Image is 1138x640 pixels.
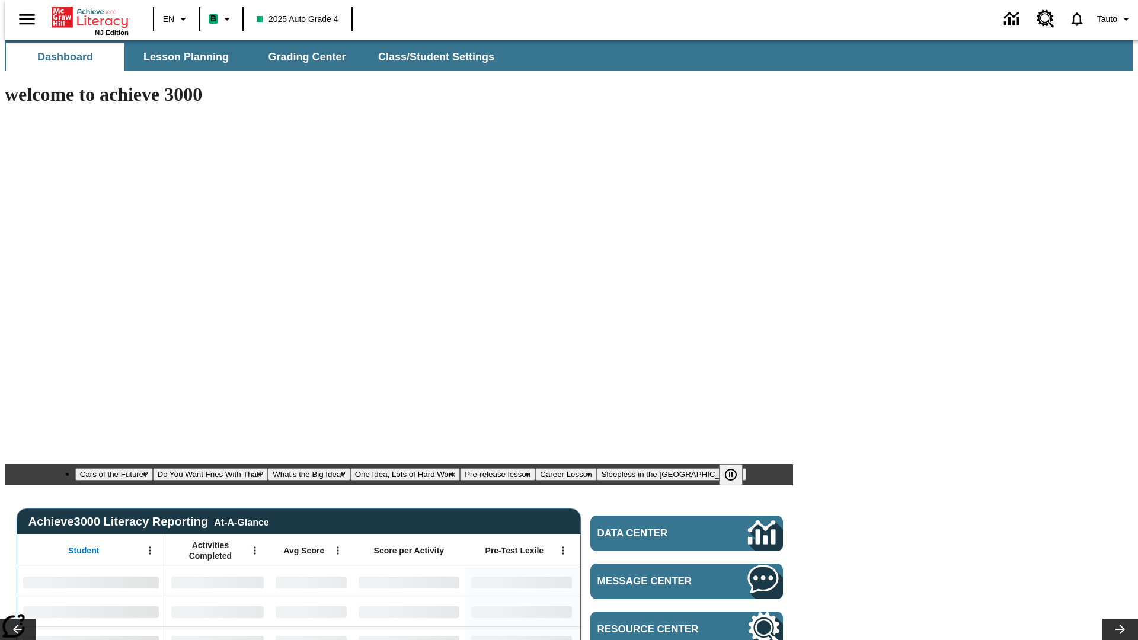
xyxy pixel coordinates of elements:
[719,464,743,485] button: Pause
[37,50,93,64] span: Dashboard
[374,545,445,556] span: Score per Activity
[270,567,353,597] div: No Data,
[5,43,505,71] div: SubNavbar
[171,540,250,561] span: Activities Completed
[460,468,535,481] button: Slide 5 Pre-release lesson
[165,597,270,626] div: No Data,
[350,468,460,481] button: Slide 4 One Idea, Lots of Hard Work
[590,516,783,551] a: Data Center
[329,542,347,559] button: Open Menu
[248,43,366,71] button: Grading Center
[268,50,346,64] span: Grading Center
[1092,8,1138,30] button: Profile/Settings
[369,43,504,71] button: Class/Student Settings
[143,50,229,64] span: Lesson Planning
[141,542,159,559] button: Open Menu
[283,545,324,556] span: Avg Score
[535,468,596,481] button: Slide 6 Career Lesson
[28,515,269,529] span: Achieve3000 Literacy Reporting
[158,8,196,30] button: Language: EN, Select a language
[597,575,712,587] span: Message Center
[268,468,350,481] button: Slide 3 What's the Big Idea?
[1102,619,1138,640] button: Lesson carousel, Next
[1097,13,1117,25] span: Tauto
[719,464,755,485] div: Pause
[270,597,353,626] div: No Data,
[52,4,129,36] div: Home
[246,542,264,559] button: Open Menu
[95,29,129,36] span: NJ Edition
[597,468,747,481] button: Slide 7 Sleepless in the Animal Kingdom
[597,527,708,539] span: Data Center
[590,564,783,599] a: Message Center
[127,43,245,71] button: Lesson Planning
[554,542,572,559] button: Open Menu
[257,13,338,25] span: 2025 Auto Grade 4
[204,8,239,30] button: Boost Class color is mint green. Change class color
[485,545,544,556] span: Pre-Test Lexile
[1030,3,1062,35] a: Resource Center, Will open in new tab
[1062,4,1092,34] a: Notifications
[153,468,268,481] button: Slide 2 Do You Want Fries With That?
[163,13,174,25] span: EN
[5,84,793,105] h1: welcome to achieve 3000
[378,50,494,64] span: Class/Student Settings
[5,40,1133,71] div: SubNavbar
[52,5,129,29] a: Home
[9,2,44,37] button: Open side menu
[6,43,124,71] button: Dashboard
[68,545,99,556] span: Student
[75,468,153,481] button: Slide 1 Cars of the Future?
[214,515,268,528] div: At-A-Glance
[997,3,1030,36] a: Data Center
[165,567,270,597] div: No Data,
[210,11,216,26] span: B
[597,623,712,635] span: Resource Center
